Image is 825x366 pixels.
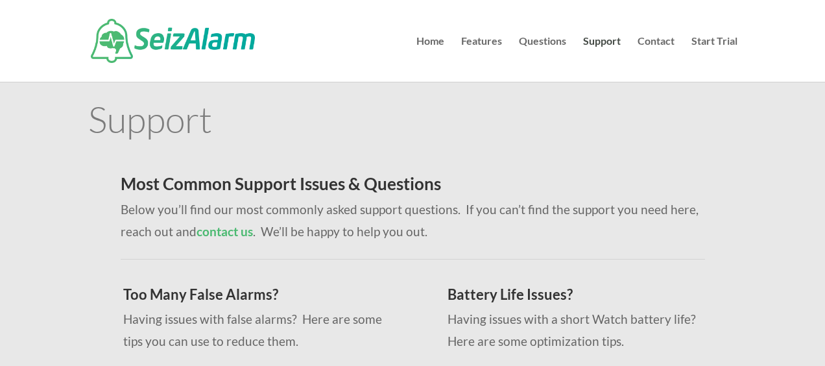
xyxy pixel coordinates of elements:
[638,36,675,82] a: Contact
[448,308,718,352] p: Having issues with a short Watch battery life? Here are some optimization tips.
[461,36,502,82] a: Features
[710,315,811,352] iframe: Help widget launcher
[123,308,394,352] p: Having issues with false alarms? Here are some tips you can use to reduce them.
[121,175,705,199] h2: Most Common Support Issues & Questions
[448,287,718,308] h3: Battery Life Issues?
[691,36,737,82] a: Start Trial
[121,199,705,243] p: Below you’ll find our most commonly asked support questions. If you can’t find the support you ne...
[519,36,566,82] a: Questions
[197,224,253,239] a: contact us
[416,36,444,82] a: Home
[123,287,394,308] h3: Too Many False Alarms?
[91,19,255,63] img: SeizAlarm
[88,101,737,143] h1: Support
[583,36,621,82] a: Support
